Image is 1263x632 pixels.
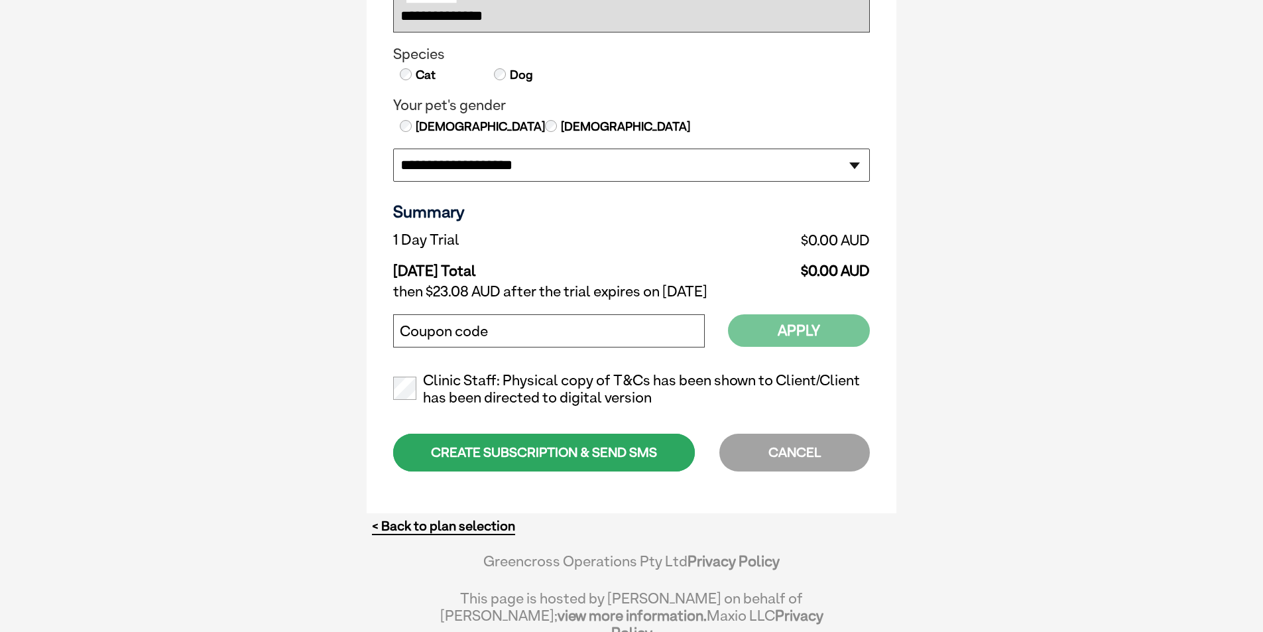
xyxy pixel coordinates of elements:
[393,280,870,304] td: then $23.08 AUD after the trial expires on [DATE]
[393,202,870,221] h3: Summary
[719,434,870,472] div: CANCEL
[440,552,823,583] div: Greencross Operations Pty Ltd
[652,228,870,252] td: $0.00 AUD
[393,434,695,472] div: CREATE SUBSCRIPTION & SEND SMS
[393,377,416,400] input: Clinic Staff: Physical copy of T&Cs has been shown to Client/Client has been directed to digital ...
[400,323,488,340] label: Coupon code
[558,607,707,624] a: view more information.
[393,46,870,63] legend: Species
[688,552,780,570] a: Privacy Policy
[393,97,870,114] legend: Your pet's gender
[393,252,652,280] td: [DATE] Total
[652,252,870,280] td: $0.00 AUD
[393,372,870,407] label: Clinic Staff: Physical copy of T&Cs has been shown to Client/Client has been directed to digital ...
[728,314,870,347] button: Apply
[393,228,652,252] td: 1 Day Trial
[372,518,515,535] a: < Back to plan selection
